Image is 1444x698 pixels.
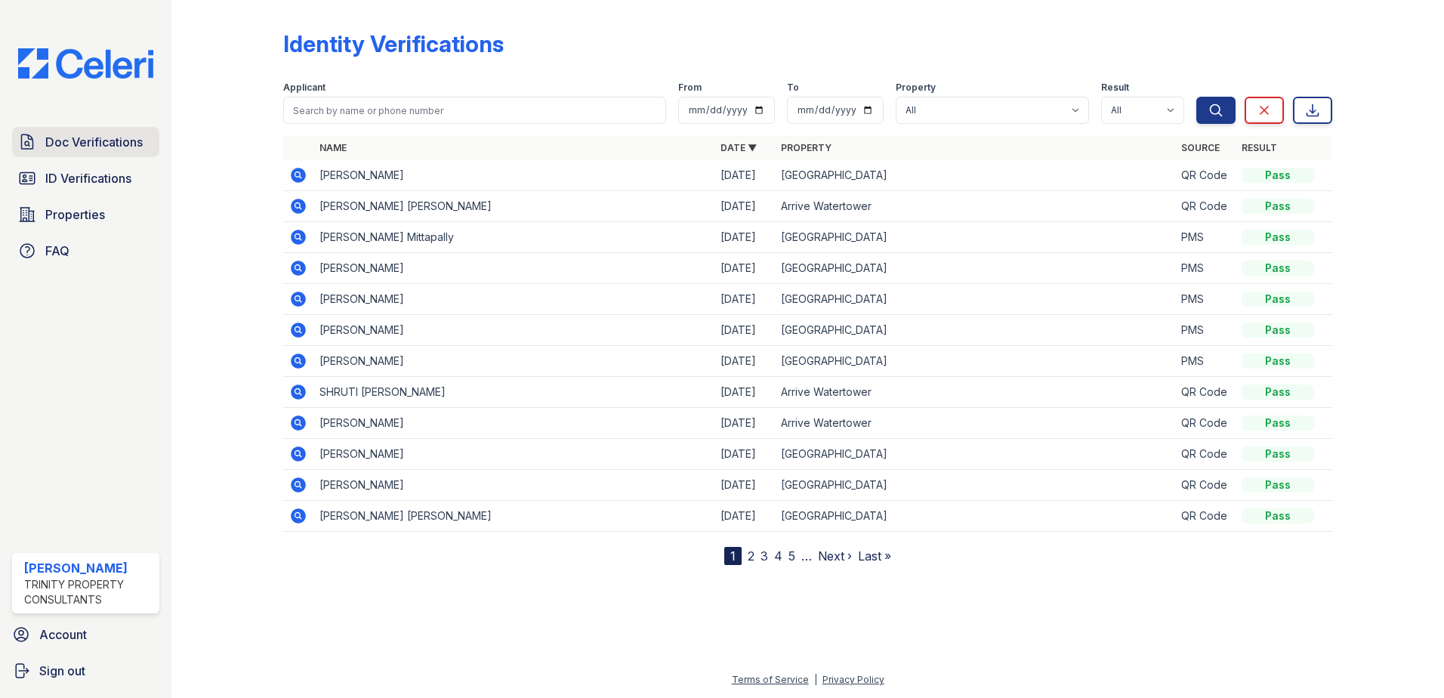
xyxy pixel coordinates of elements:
span: Doc Verifications [45,133,143,151]
span: Properties [45,205,105,224]
span: Sign out [39,662,85,680]
a: Property [781,142,832,153]
div: Identity Verifications [283,30,504,57]
input: Search by name or phone number [283,97,666,124]
a: Result [1242,142,1277,153]
td: QR Code [1175,439,1236,470]
label: To [787,82,799,94]
div: Pass [1242,385,1314,400]
a: Sign out [6,656,165,686]
div: Pass [1242,446,1314,462]
td: Arrive Watertower [775,377,1176,408]
td: [GEOGRAPHIC_DATA] [775,439,1176,470]
td: QR Code [1175,470,1236,501]
td: [DATE] [714,377,775,408]
td: [GEOGRAPHIC_DATA] [775,470,1176,501]
label: Result [1101,82,1129,94]
td: [PERSON_NAME] [313,439,714,470]
td: [GEOGRAPHIC_DATA] [775,253,1176,284]
a: ID Verifications [12,163,159,193]
td: [PERSON_NAME] [313,470,714,501]
td: [GEOGRAPHIC_DATA] [775,284,1176,315]
td: [PERSON_NAME] [313,315,714,346]
td: PMS [1175,284,1236,315]
td: [DATE] [714,222,775,253]
a: Privacy Policy [822,674,884,685]
label: Applicant [283,82,326,94]
div: Pass [1242,354,1314,369]
label: Property [896,82,936,94]
a: 3 [761,548,768,564]
td: QR Code [1175,191,1236,222]
span: Account [39,625,87,644]
td: PMS [1175,253,1236,284]
td: [DATE] [714,315,775,346]
a: Date ▼ [720,142,757,153]
td: [PERSON_NAME] Mittapally [313,222,714,253]
div: Pass [1242,292,1314,307]
div: Pass [1242,230,1314,245]
td: QR Code [1175,160,1236,191]
a: Last » [858,548,891,564]
td: [GEOGRAPHIC_DATA] [775,222,1176,253]
td: [DATE] [714,470,775,501]
a: Name [319,142,347,153]
td: [PERSON_NAME] [PERSON_NAME] [313,501,714,532]
td: [PERSON_NAME] [313,253,714,284]
td: [DATE] [714,160,775,191]
td: [GEOGRAPHIC_DATA] [775,346,1176,377]
a: Account [6,619,165,650]
td: [GEOGRAPHIC_DATA] [775,315,1176,346]
div: | [814,674,817,685]
a: Source [1181,142,1220,153]
a: Terms of Service [732,674,809,685]
td: [GEOGRAPHIC_DATA] [775,501,1176,532]
div: Pass [1242,168,1314,183]
td: [PERSON_NAME] [313,284,714,315]
a: FAQ [12,236,159,266]
div: Pass [1242,477,1314,493]
td: [PERSON_NAME] [313,346,714,377]
img: CE_Logo_Blue-a8612792a0a2168367f1c8372b55b34899dd931a85d93a1a3d3e32e68fde9ad4.png [6,48,165,79]
td: [PERSON_NAME] [313,160,714,191]
span: … [801,547,812,565]
a: 4 [774,548,782,564]
td: [PERSON_NAME] [313,408,714,439]
a: Doc Verifications [12,127,159,157]
td: PMS [1175,346,1236,377]
td: [DATE] [714,501,775,532]
div: Pass [1242,199,1314,214]
a: Properties [12,199,159,230]
label: From [678,82,702,94]
td: [DATE] [714,408,775,439]
div: Pass [1242,415,1314,431]
td: [GEOGRAPHIC_DATA] [775,160,1176,191]
td: PMS [1175,222,1236,253]
div: Pass [1242,508,1314,523]
a: 2 [748,548,754,564]
span: FAQ [45,242,69,260]
td: PMS [1175,315,1236,346]
td: Arrive Watertower [775,408,1176,439]
td: [DATE] [714,253,775,284]
a: Next › [818,548,852,564]
div: Trinity Property Consultants [24,577,153,607]
td: QR Code [1175,377,1236,408]
td: [DATE] [714,439,775,470]
td: [DATE] [714,191,775,222]
a: 5 [788,548,795,564]
span: ID Verifications [45,169,131,187]
td: [PERSON_NAME] [PERSON_NAME] [313,191,714,222]
td: QR Code [1175,408,1236,439]
td: [DATE] [714,346,775,377]
td: [DATE] [714,284,775,315]
div: Pass [1242,323,1314,338]
td: SHRUTI [PERSON_NAME] [313,377,714,408]
div: 1 [724,547,742,565]
td: QR Code [1175,501,1236,532]
td: Arrive Watertower [775,191,1176,222]
div: [PERSON_NAME] [24,559,153,577]
div: Pass [1242,261,1314,276]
